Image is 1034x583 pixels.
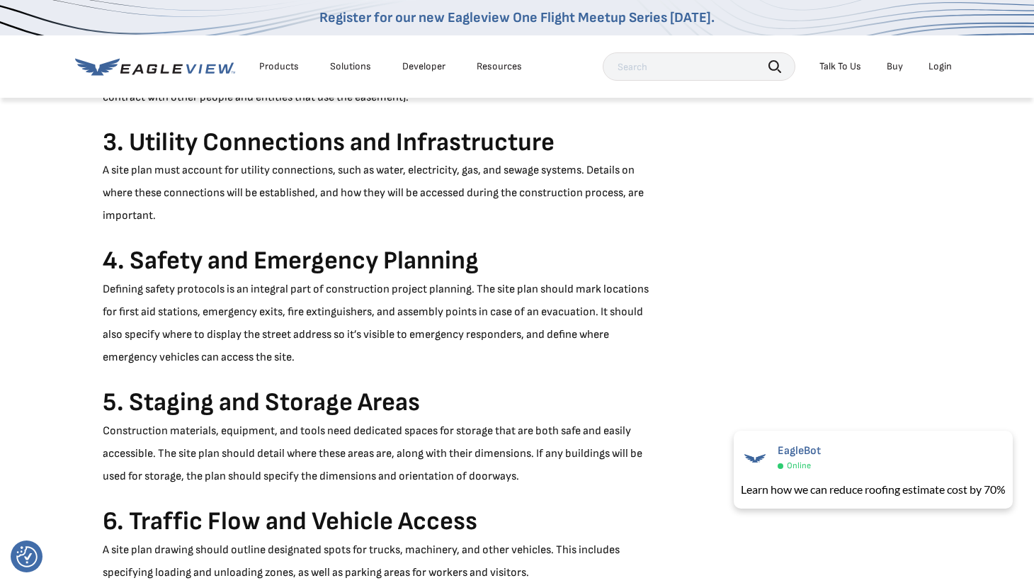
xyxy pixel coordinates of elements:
div: Products [259,60,299,73]
div: Learn how we can reduce roofing estimate cost by 70% [741,481,1006,498]
a: Developer [402,60,445,73]
a: Buy [887,60,903,73]
div: Resources [477,60,522,73]
div: Solutions [330,60,371,73]
strong: 6. Traffic Flow and Vehicle Access [103,506,477,537]
p: Defining safety protocols is an integral part of construction project planning. The site plan sho... [103,278,655,369]
p: Construction materials, equipment, and tools need dedicated spaces for storage that are both safe... [103,420,655,488]
img: Revisit consent button [16,546,38,567]
div: Login [928,60,952,73]
strong: 3. Utility Connections and Infrastructure [103,128,555,158]
button: Consent Preferences [16,546,38,567]
strong: 5. Staging and Storage Areas [103,387,420,418]
strong: 4. Safety and Emergency Planning [103,246,479,276]
p: A site plan must account for utility connections, such as water, electricity, gas, and sewage sys... [103,159,655,227]
span: Online [787,460,811,471]
img: EagleBot [741,444,769,472]
span: EagleBot [778,444,821,458]
input: Search [603,52,795,81]
div: Talk To Us [819,60,861,73]
a: Register for our new Eagleview One Flight Meetup Series [DATE]. [319,9,715,26]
